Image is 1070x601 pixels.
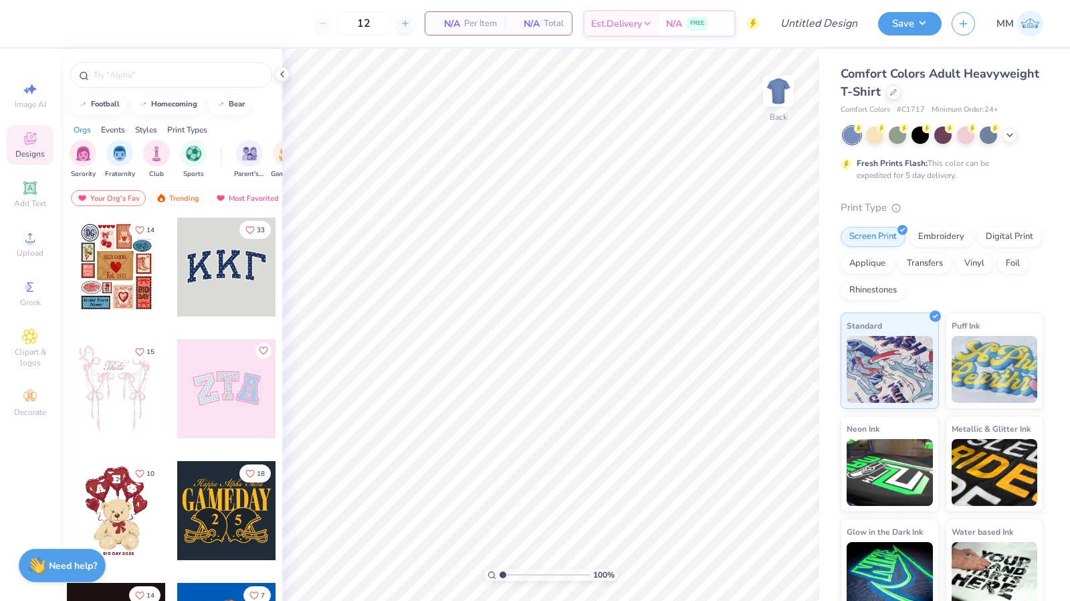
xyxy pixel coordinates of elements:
div: bear [229,100,245,108]
img: Fraternity Image [112,146,127,161]
div: Trending [150,190,205,206]
a: MM [996,11,1043,37]
button: bear [208,94,251,114]
span: Designs [15,149,45,159]
span: 14 [146,227,154,234]
span: Upload [17,248,43,258]
button: filter button [105,140,135,179]
strong: Need help? [49,560,97,572]
span: Sports [183,169,204,179]
div: Transfers [898,254,952,274]
img: Back [765,78,792,104]
strong: Fresh Prints Flash: [857,158,928,169]
div: Events [101,124,125,136]
span: 18 [257,470,265,477]
div: Most Favorited [209,190,285,206]
span: MM [996,16,1014,31]
span: 7 [261,592,265,599]
button: filter button [143,140,170,179]
span: Image AI [15,99,46,110]
div: filter for Fraternity [105,140,135,179]
button: filter button [234,140,265,179]
span: Total [544,17,564,31]
div: filter for Parent's Weekend [234,140,265,179]
span: 15 [146,349,154,355]
span: # C1717 [897,104,925,116]
span: Sorority [71,169,96,179]
div: Digital Print [977,227,1042,247]
img: Metallic & Glitter Ink [952,439,1038,506]
span: 33 [257,227,265,234]
span: 10 [146,470,154,477]
div: Vinyl [956,254,993,274]
button: Like [129,221,160,239]
div: filter for Game Day [271,140,302,179]
span: Standard [847,319,882,333]
div: filter for Club [143,140,170,179]
div: Rhinestones [841,280,905,300]
span: Game Day [271,169,302,179]
span: Minimum Order: 24 + [932,104,998,116]
div: This color can be expedited for 5 day delivery. [857,157,1021,181]
button: Save [878,12,942,35]
img: trending.gif [156,193,167,203]
button: Like [129,343,160,361]
input: Untitled Design [770,10,868,37]
button: Like [129,464,160,483]
div: Screen Print [841,227,905,247]
span: Metallic & Glitter Ink [952,422,1031,436]
div: Orgs [74,124,91,136]
span: Add Text [14,198,46,209]
span: Greek [20,297,41,308]
button: Like [255,343,272,359]
button: filter button [70,140,96,179]
span: FREE [690,19,704,28]
span: Glow in the Dark Ink [847,525,923,539]
img: most_fav.gif [215,193,226,203]
img: Game Day Image [279,146,294,161]
span: Comfort Colors [841,104,890,116]
span: 14 [146,592,154,599]
span: Est. Delivery [591,17,642,31]
div: Print Types [167,124,207,136]
span: Comfort Colors Adult Heavyweight T-Shirt [841,66,1039,100]
div: filter for Sports [180,140,207,179]
button: homecoming [130,94,203,114]
img: most_fav.gif [77,193,88,203]
span: Clipart & logos [7,347,53,368]
div: Embroidery [909,227,973,247]
img: Club Image [149,146,164,161]
div: Print Type [841,200,1043,216]
img: Sports Image [186,146,201,161]
img: Sorority Image [76,146,91,161]
div: Back [770,111,787,123]
div: Your Org's Fav [71,190,146,206]
span: Water based Ink [952,525,1013,539]
img: Matt Marrillia [1017,11,1043,37]
button: Like [239,221,271,239]
img: trend_line.gif [215,100,226,108]
input: Try "Alpha" [92,68,263,82]
span: Parent's Weekend [234,169,265,179]
img: Neon Ink [847,439,933,506]
div: Applique [841,254,894,274]
span: Neon Ink [847,422,879,436]
div: Foil [997,254,1029,274]
img: trend_line.gif [78,100,88,108]
div: football [91,100,120,108]
button: filter button [271,140,302,179]
img: Puff Ink [952,336,1038,403]
span: 100 % [593,569,615,581]
div: filter for Sorority [70,140,96,179]
button: Like [239,464,271,483]
span: Fraternity [105,169,135,179]
img: trend_line.gif [138,100,148,108]
span: N/A [666,17,682,31]
button: filter button [180,140,207,179]
button: football [70,94,126,114]
span: Club [149,169,164,179]
span: N/A [433,17,460,31]
div: Styles [135,124,157,136]
span: Per Item [464,17,497,31]
input: – – [338,11,390,35]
